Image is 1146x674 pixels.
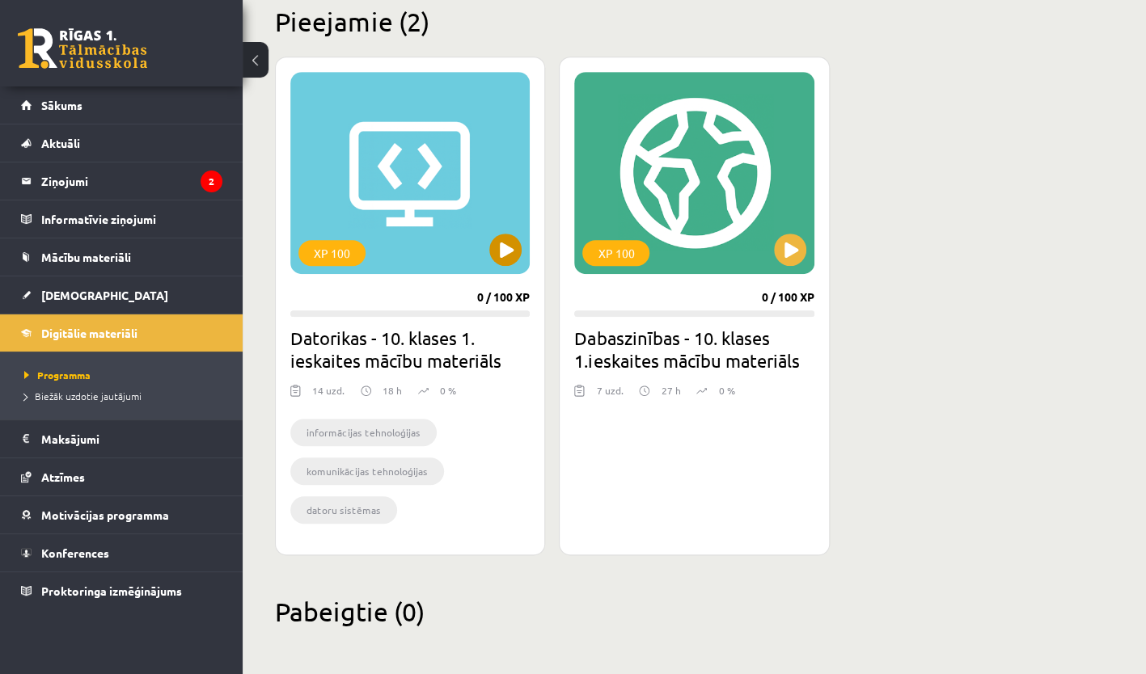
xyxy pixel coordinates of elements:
p: 0 % [440,383,456,398]
a: Ziņojumi2 [21,162,222,200]
legend: Ziņojumi [41,162,222,200]
div: 14 uzd. [312,383,345,407]
a: Maksājumi [21,420,222,457]
p: 18 h [383,383,402,398]
a: Informatīvie ziņojumi [21,200,222,238]
span: Proktoringa izmēģinājums [41,583,182,598]
a: Proktoringa izmēģinājums [21,572,222,609]
div: XP 100 [582,240,649,266]
span: Mācību materiāli [41,250,131,264]
li: komunikācijas tehnoloģijas [290,457,444,485]
span: Digitālie materiāli [41,326,137,340]
p: 27 h [661,383,680,398]
a: Atzīmes [21,458,222,495]
a: Motivācijas programma [21,496,222,533]
span: Atzīmes [41,470,85,484]
a: Aktuāli [21,124,222,162]
span: Biežāk uzdotie jautājumi [24,390,142,402]
h2: Pieejamie (2) [275,6,1114,37]
a: Digitālie materiāli [21,314,222,352]
a: Rīgas 1. Tālmācības vidusskola [18,28,147,69]
h2: Pabeigtie (0) [275,596,1114,627]
li: datoru sistēmas [290,496,397,524]
h2: Datorikas - 10. klases 1. ieskaites mācību materiāls [290,326,530,372]
span: [DEMOGRAPHIC_DATA] [41,288,168,302]
span: Konferences [41,546,109,560]
p: 0 % [718,383,734,398]
legend: Informatīvie ziņojumi [41,200,222,238]
li: informācijas tehnoloģijas [290,419,437,446]
span: Sākums [41,98,82,112]
h2: Dabaszinības - 10. klases 1.ieskaites mācību materiāls [574,326,814,372]
a: Konferences [21,534,222,571]
a: [DEMOGRAPHIC_DATA] [21,276,222,314]
a: Sākums [21,86,222,124]
span: Programma [24,369,91,381]
legend: Maksājumi [41,420,222,457]
div: 7 uzd. [596,383,623,407]
span: Motivācijas programma [41,508,169,522]
a: Programma [24,368,226,382]
i: 2 [201,171,222,192]
a: Mācību materiāli [21,238,222,276]
a: Biežāk uzdotie jautājumi [24,389,226,403]
span: Aktuāli [41,136,80,150]
div: XP 100 [298,240,366,266]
